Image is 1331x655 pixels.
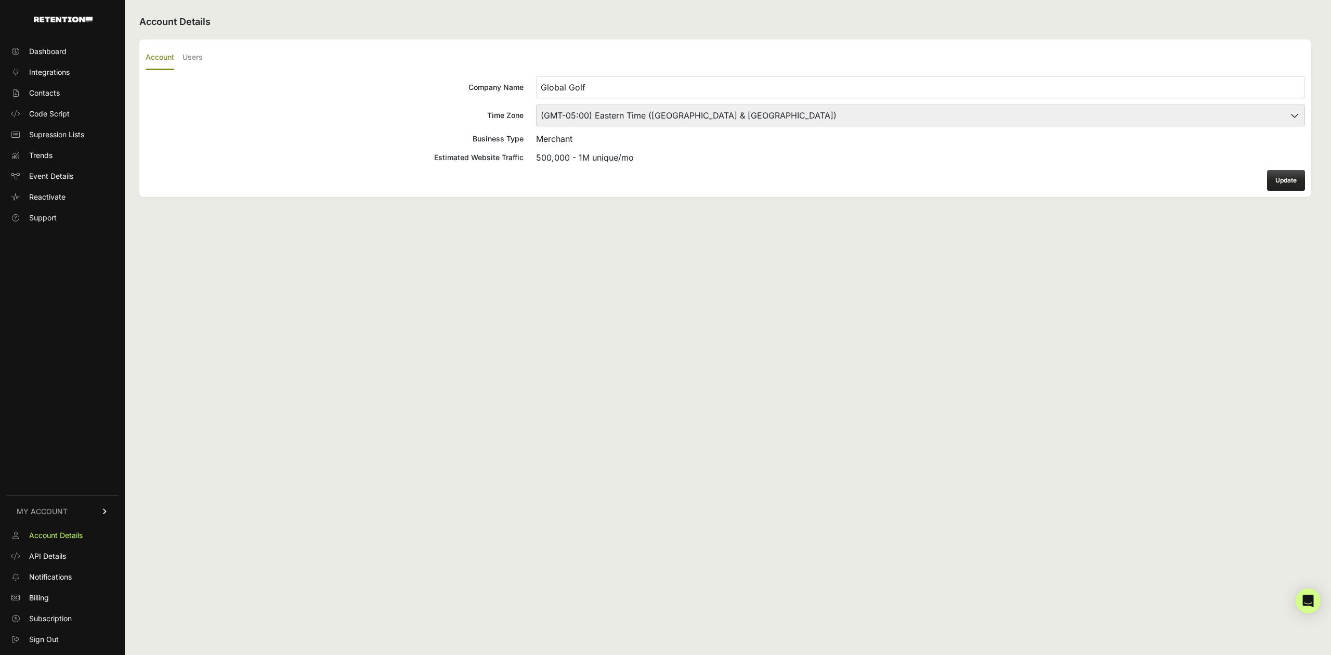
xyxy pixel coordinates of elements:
span: Code Script [29,109,70,119]
input: Company Name [536,76,1305,98]
div: Open Intercom Messenger [1296,588,1321,613]
span: Account Details [29,530,83,541]
a: Dashboard [6,43,119,60]
div: Time Zone [146,110,524,121]
a: Billing [6,589,119,606]
a: Support [6,209,119,226]
span: Support [29,213,57,223]
span: API Details [29,551,66,561]
a: Sign Out [6,631,119,648]
a: Trends [6,147,119,164]
h2: Account Details [139,15,1311,29]
div: Estimated Website Traffic [146,152,524,163]
span: Trends [29,150,53,161]
span: Event Details [29,171,73,181]
a: Supression Lists [6,126,119,143]
span: Sign Out [29,634,59,645]
div: Business Type [146,134,524,144]
img: Retention.com [34,17,93,22]
span: Dashboard [29,46,67,57]
a: Account Details [6,527,119,544]
span: Reactivate [29,192,66,202]
div: 500,000 - 1M unique/mo [536,151,1305,164]
a: Subscription [6,610,119,627]
span: Supression Lists [29,129,84,140]
label: Users [182,46,203,70]
span: Subscription [29,613,72,624]
a: Code Script [6,106,119,122]
div: Company Name [146,82,524,93]
a: API Details [6,548,119,565]
span: Contacts [29,88,60,98]
span: MY ACCOUNT [17,506,68,517]
a: Notifications [6,569,119,585]
a: Reactivate [6,189,119,205]
span: Billing [29,593,49,603]
select: Time Zone [536,104,1305,126]
div: Merchant [536,133,1305,145]
a: Contacts [6,85,119,101]
span: Notifications [29,572,72,582]
a: MY ACCOUNT [6,495,119,527]
a: Event Details [6,168,119,185]
button: Update [1267,170,1305,191]
label: Account [146,46,174,70]
a: Integrations [6,64,119,81]
span: Integrations [29,67,70,77]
